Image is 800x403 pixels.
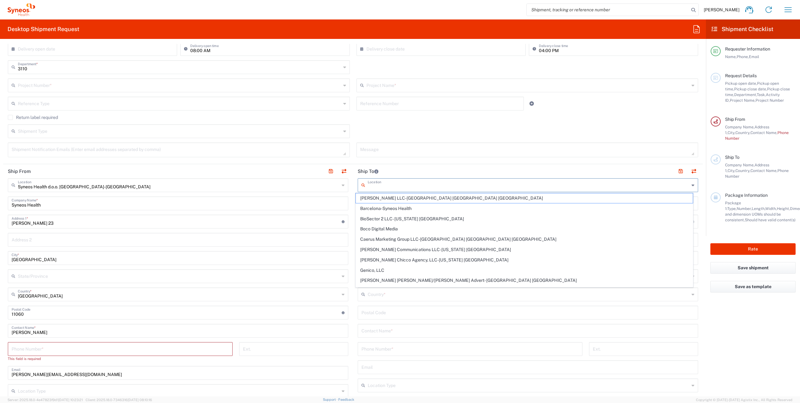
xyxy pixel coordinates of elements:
[749,54,759,59] span: Email
[358,168,378,175] h2: Ship To
[527,4,689,16] input: Shipment, tracking or reference number
[356,234,692,244] span: Caerus Marketing Group LLC-[GEOGRAPHIC_DATA] [GEOGRAPHIC_DATA] [GEOGRAPHIC_DATA]
[734,87,767,91] span: Pickup close date,
[356,245,692,255] span: [PERSON_NAME] Communications LLC-[US_STATE] [GEOGRAPHIC_DATA]
[728,168,735,173] span: City,
[527,99,536,108] a: Add Reference
[356,193,692,203] span: [PERSON_NAME] LLC-[GEOGRAPHIC_DATA] [GEOGRAPHIC_DATA] [GEOGRAPHIC_DATA]
[737,54,749,59] span: Phone,
[8,25,79,33] h2: Desktop Shipment Request
[752,206,765,211] span: Length,
[725,163,755,167] span: Company Name,
[338,398,354,401] a: Feedback
[750,168,777,173] span: Contact Name,
[704,7,739,13] span: [PERSON_NAME]
[725,81,757,86] span: Pickup open date,
[710,281,796,293] button: Save as template
[8,356,233,362] div: This field is required
[735,168,750,173] span: Country,
[356,266,692,275] span: Genico, LLC
[737,206,752,211] span: Number,
[86,398,152,402] span: Client: 2025.18.0-7346316
[323,398,339,401] a: Support
[725,54,737,59] span: Name,
[777,206,790,211] span: Height,
[710,262,796,274] button: Save shipment
[356,255,692,265] span: [PERSON_NAME] Chicco Agency, LLC-[US_STATE] [GEOGRAPHIC_DATA]
[8,398,83,402] span: Server: 2025.18.0-4e47823f9d1
[725,125,755,129] span: Company Name,
[356,286,692,296] span: [PERSON_NAME] & Health Partner Public Relations GmbH
[725,193,768,198] span: Package Information
[727,206,737,211] span: Type,
[696,397,792,403] span: Copyright © [DATE]-[DATE] Agistix Inc., All Rights Reserved
[725,117,745,122] span: Ship From
[725,73,757,78] span: Request Details
[725,201,741,211] span: Package 1:
[128,398,152,402] span: [DATE] 08:10:16
[8,115,58,120] label: Return label required
[745,218,796,222] span: Should have valid content(s)
[712,25,773,33] h2: Shipment Checklist
[356,224,692,234] span: Boco Digital Media
[8,168,31,175] h2: Ship From
[356,276,692,285] span: [PERSON_NAME] [PERSON_NAME]/[PERSON_NAME] Advert- [GEOGRAPHIC_DATA] [GEOGRAPHIC_DATA]
[735,130,750,135] span: Country,
[356,214,692,224] span: BioSector 2 LLC- [US_STATE] [GEOGRAPHIC_DATA]
[356,204,692,213] span: Barcelona-Syneos Health
[725,155,739,160] span: Ship To
[757,92,766,97] span: Task,
[58,398,83,402] span: [DATE] 10:23:21
[710,243,796,255] button: Rate
[730,98,755,103] span: Project Name,
[725,46,770,51] span: Requester Information
[765,206,777,211] span: Width,
[750,130,777,135] span: Contact Name,
[755,98,784,103] span: Project Number
[734,92,757,97] span: Department,
[728,130,735,135] span: City,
